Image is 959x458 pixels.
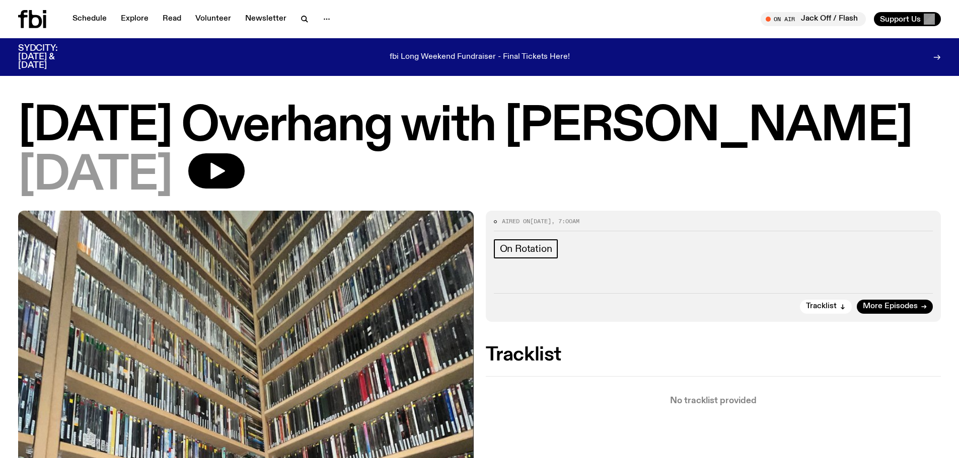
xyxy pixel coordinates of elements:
a: Volunteer [189,12,237,26]
button: Support Us [874,12,941,26]
a: Schedule [66,12,113,26]
span: Tracklist [806,303,837,310]
a: Explore [115,12,155,26]
button: On AirJack Off / Flash [761,12,866,26]
span: [DATE] [18,153,172,199]
button: Tracklist [800,300,852,314]
a: More Episodes [857,300,933,314]
a: Read [157,12,187,26]
p: fbi Long Weekend Fundraiser - Final Tickets Here! [390,53,570,62]
a: Newsletter [239,12,292,26]
h3: SYDCITY: [DATE] & [DATE] [18,44,83,70]
span: More Episodes [863,303,918,310]
a: On Rotation [494,239,558,258]
span: [DATE] [530,217,551,225]
span: , 7:00am [551,217,579,225]
h1: [DATE] Overhang with [PERSON_NAME] [18,104,941,149]
p: No tracklist provided [486,397,941,405]
h2: Tracklist [486,346,941,364]
span: Support Us [880,15,921,24]
span: On Rotation [500,243,552,254]
span: Aired on [502,217,530,225]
